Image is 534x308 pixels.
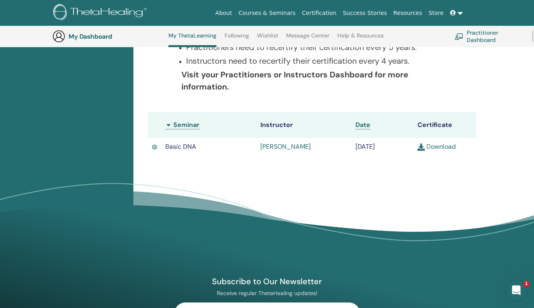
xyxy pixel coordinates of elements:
th: Certificate [413,112,476,138]
a: Following [224,32,249,45]
a: My ThetaLearning [168,32,216,47]
img: chalkboard-teacher.svg [455,33,463,40]
span: Basic DNA [165,142,196,151]
img: download.svg [418,144,425,151]
a: [PERSON_NAME] [260,142,311,151]
a: Certification [299,6,339,21]
h3: My Dashboard [69,33,149,40]
h4: Subscribe to Our Newsletter [174,276,360,287]
img: generic-user-icon.jpg [52,30,65,43]
a: About [212,6,235,21]
a: Practitioner Dashboard [455,27,523,45]
a: Resources [390,6,426,21]
th: Instructor [256,112,351,138]
a: Success Stories [340,6,390,21]
a: Help & Resources [337,32,384,45]
iframe: Intercom live chat [507,281,526,300]
p: Instructors need to recertify their certification every 4 years. [186,55,448,67]
a: Download [418,142,456,151]
a: Message Center [286,32,329,45]
b: Visit your Practitioners or Instructors Dashboard for more information. [181,69,408,92]
img: Active Certificate [152,144,157,151]
p: Practitioners need to recertify their certification every 5 years. [186,41,448,53]
span: 1 [523,281,530,287]
a: Date [355,121,370,129]
p: Receive regular ThetaHealing updates! [174,289,360,297]
a: Courses & Seminars [235,6,299,21]
a: Store [426,6,447,21]
td: [DATE] [351,138,414,156]
img: logo.png [53,4,150,22]
a: Wishlist [257,32,278,45]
